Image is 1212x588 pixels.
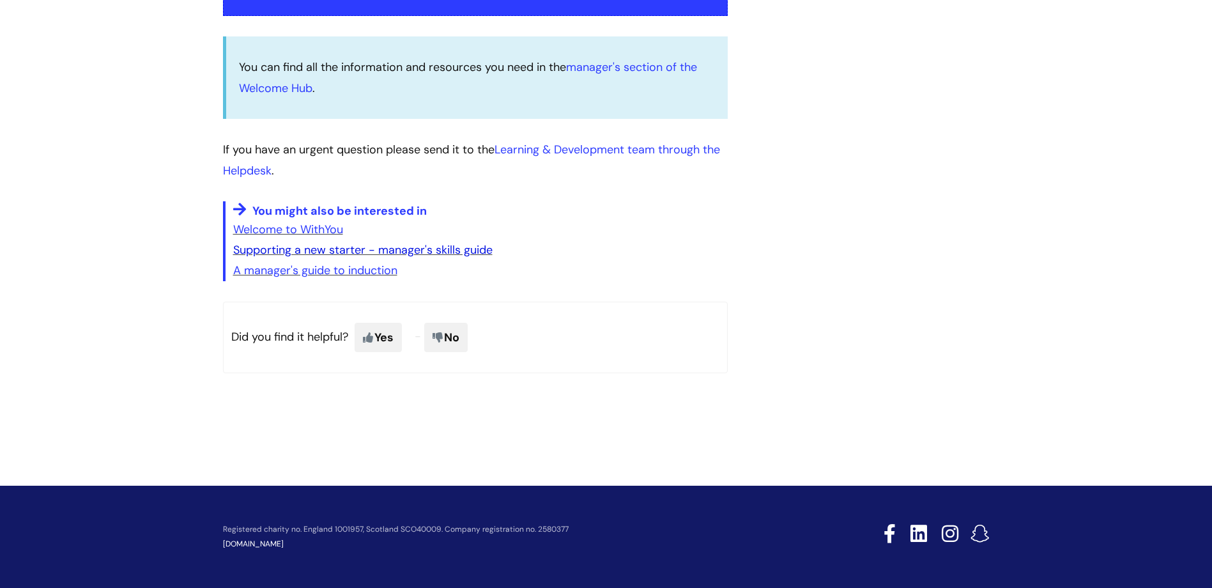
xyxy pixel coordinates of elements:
[223,539,284,549] a: [DOMAIN_NAME]
[239,57,715,98] p: You can find all the information and resources you need in the .
[223,302,728,373] p: Did you find it helpful?
[233,263,397,278] a: A manager's guide to induction
[223,525,793,534] p: Registered charity no. England 1001957, Scotland SCO40009. Company registration no. 2580377
[239,59,697,95] a: manager's section of the Welcome Hub
[424,323,468,352] span: No
[223,142,720,178] a: Learning & Development team through the Helpdesk
[233,222,343,237] a: Welcome to WithYou
[233,242,493,258] a: Supporting a new starter - manager's skills guide
[223,139,728,181] p: If you have an urgent question please send it to the .
[355,323,402,352] span: Yes
[252,203,427,219] span: You might also be interested in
